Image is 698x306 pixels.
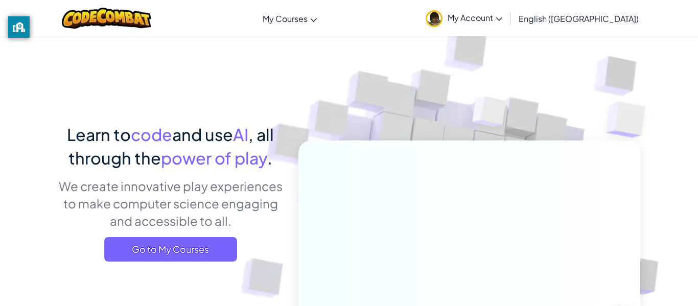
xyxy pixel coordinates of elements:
span: . [267,148,272,168]
span: My Courses [263,13,308,24]
span: power of play [161,148,267,168]
p: We create innovative play experiences to make computer science engaging and accessible to all. [58,177,283,229]
img: Overlap cubes [586,77,674,163]
span: English ([GEOGRAPHIC_DATA]) [519,13,639,24]
span: and use [172,124,233,145]
img: CodeCombat logo [62,8,151,29]
span: Learn to [67,124,131,145]
span: code [131,124,172,145]
a: My Account [421,2,507,34]
span: My Account [448,12,502,23]
span: AI [233,124,248,145]
a: Go to My Courses [104,237,237,262]
img: Overlap cubes [453,76,527,152]
button: privacy banner [8,16,30,38]
a: English ([GEOGRAPHIC_DATA]) [514,5,644,32]
img: avatar [426,10,443,27]
a: My Courses [258,5,322,32]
